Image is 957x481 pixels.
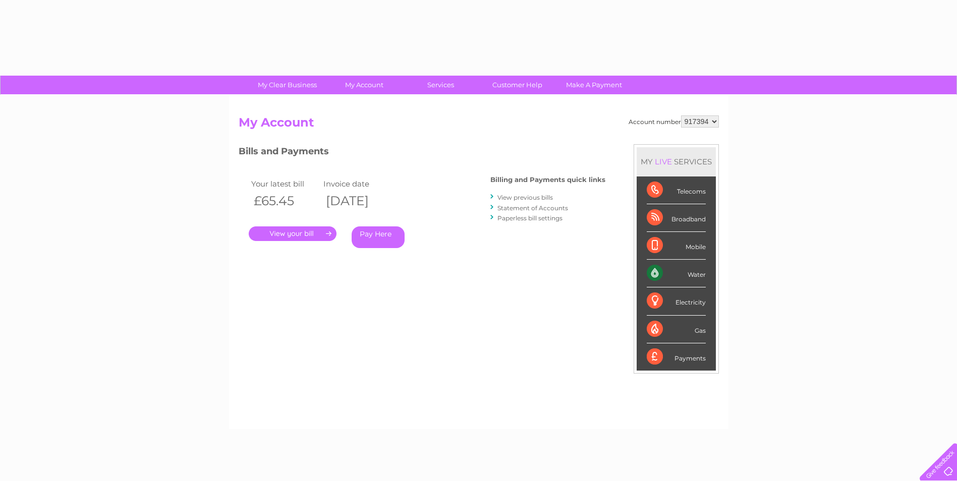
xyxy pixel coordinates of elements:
[246,76,329,94] a: My Clear Business
[321,177,393,191] td: Invoice date
[322,76,406,94] a: My Account
[647,260,706,287] div: Water
[552,76,636,94] a: Make A Payment
[629,115,719,128] div: Account number
[647,232,706,260] div: Mobile
[647,287,706,315] div: Electricity
[249,226,336,241] a: .
[239,115,719,135] h2: My Account
[352,226,405,248] a: Pay Here
[647,204,706,232] div: Broadband
[239,144,605,162] h3: Bills and Payments
[637,147,716,176] div: MY SERVICES
[497,194,553,201] a: View previous bills
[647,316,706,343] div: Gas
[249,191,321,211] th: £65.45
[399,76,482,94] a: Services
[476,76,559,94] a: Customer Help
[490,176,605,184] h4: Billing and Payments quick links
[321,191,393,211] th: [DATE]
[249,177,321,191] td: Your latest bill
[647,343,706,371] div: Payments
[647,176,706,204] div: Telecoms
[653,157,674,166] div: LIVE
[497,204,568,212] a: Statement of Accounts
[497,214,562,222] a: Paperless bill settings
